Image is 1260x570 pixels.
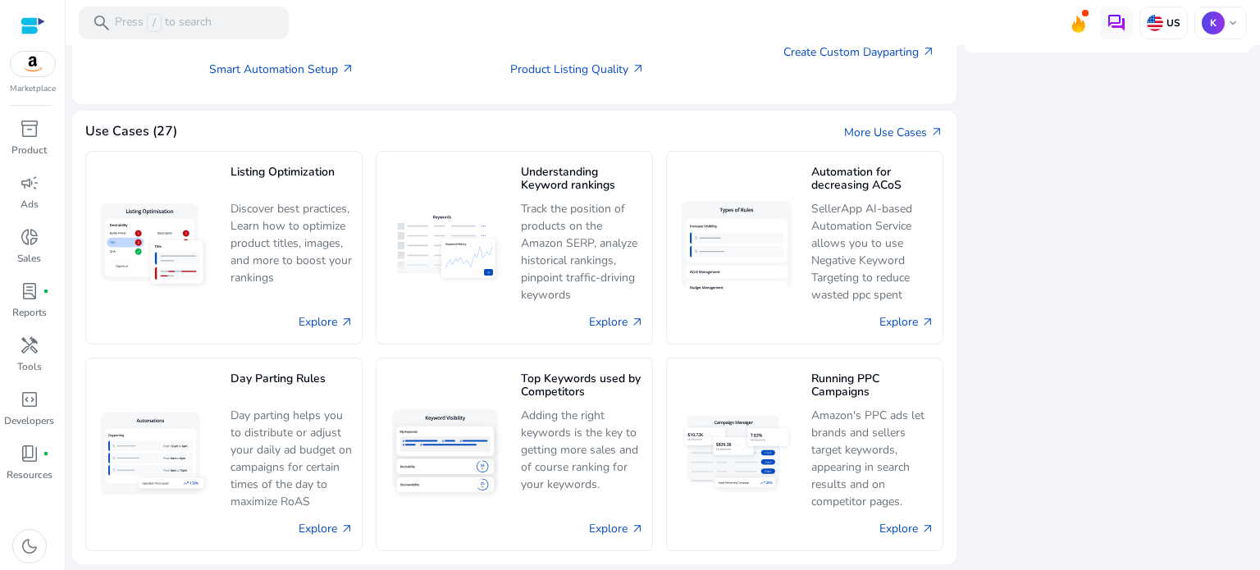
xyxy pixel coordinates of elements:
[844,124,943,141] a: More Use Casesarrow_outward
[7,467,52,482] p: Resources
[17,251,41,266] p: Sales
[231,372,354,401] h5: Day Parting Rules
[11,143,47,157] p: Product
[21,197,39,212] p: Ads
[631,316,644,329] span: arrow_outward
[783,43,935,61] a: Create Custom Dayparting
[20,119,39,139] span: inventory_2
[17,359,42,374] p: Tools
[340,316,354,329] span: arrow_outward
[299,313,354,331] a: Explore
[879,520,934,537] a: Explore
[340,522,354,536] span: arrow_outward
[43,450,49,457] span: fiber_manual_record
[922,45,935,58] span: arrow_outward
[10,83,56,95] p: Marketplace
[385,204,508,290] img: Understanding Keyword rankings
[20,227,39,247] span: donut_small
[115,14,212,32] p: Press to search
[385,403,508,506] img: Top Keywords used by Competitors
[94,197,217,298] img: Listing Optimization
[231,200,354,286] p: Discover best practices, Learn how to optimize product titles, images, and more to boost your ran...
[811,407,934,510] p: Amazon's PPC ads let brands and sellers target keywords, appearing in search results and on compe...
[92,13,112,33] span: search
[811,166,934,194] h5: Automation for decreasing ACoS
[510,61,645,78] a: Product Listing Quality
[209,61,354,78] a: Smart Automation Setup
[231,407,354,510] p: Day parting helps you to distribute or adjust your daily ad budget on campaigns for certain times...
[20,390,39,409] span: code_blocks
[589,520,644,537] a: Explore
[811,200,934,303] p: SellerApp AI-based Automation Service allows you to use Negative Keyword Targeting to reduce wast...
[675,194,798,300] img: Automation for decreasing ACoS
[12,305,47,320] p: Reports
[521,407,644,493] p: Adding the right keywords is the key to getting more sales and of course ranking for your keywords.
[43,288,49,294] span: fiber_manual_record
[632,62,645,75] span: arrow_outward
[1226,16,1239,30] span: keyboard_arrow_down
[1147,15,1163,31] img: us.svg
[20,536,39,556] span: dark_mode
[85,124,177,139] h4: Use Cases (27)
[147,14,162,32] span: /
[921,316,934,329] span: arrow_outward
[811,372,934,401] h5: Running PPC Campaigns
[521,200,644,303] p: Track the position of products on the Amazon SERP, analyze historical rankings, pinpoint traffic-...
[20,335,39,355] span: handyman
[299,520,354,537] a: Explore
[589,313,644,331] a: Explore
[631,522,644,536] span: arrow_outward
[20,444,39,463] span: book_4
[930,125,943,139] span: arrow_outward
[521,166,644,194] h5: Understanding Keyword rankings
[879,313,934,331] a: Explore
[521,372,644,401] h5: Top Keywords used by Competitors
[20,173,39,193] span: campaign
[1163,16,1180,30] p: US
[1202,11,1225,34] p: K
[11,52,55,76] img: amazon.svg
[675,408,798,500] img: Running PPC Campaigns
[20,281,39,301] span: lab_profile
[231,166,354,194] h5: Listing Optimization
[341,62,354,75] span: arrow_outward
[94,406,217,502] img: Day Parting Rules
[4,413,54,428] p: Developers
[921,522,934,536] span: arrow_outward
